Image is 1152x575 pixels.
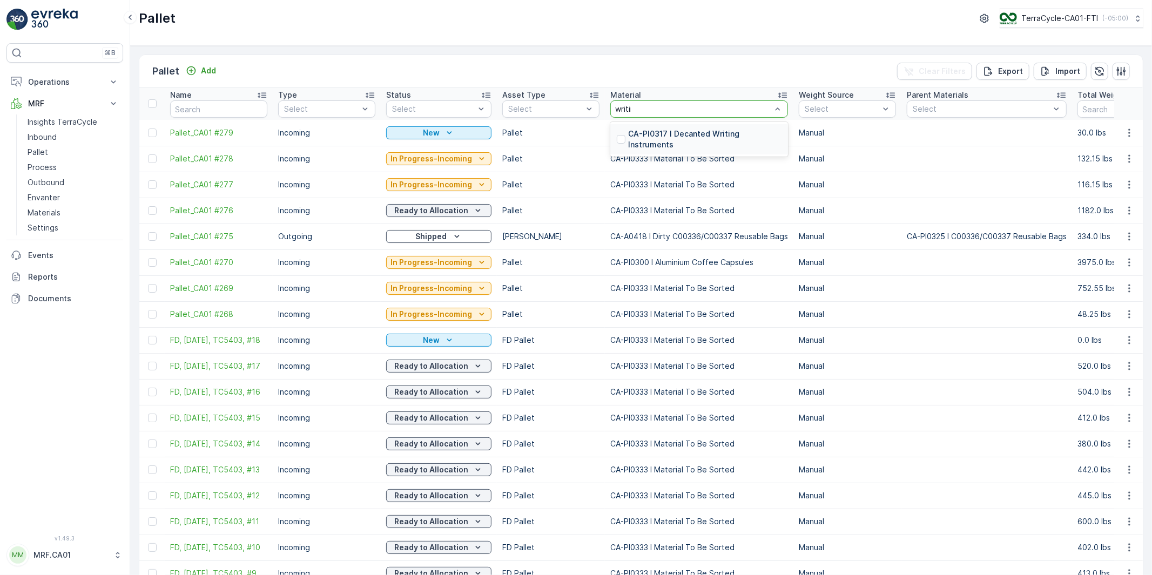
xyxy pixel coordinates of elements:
[201,65,216,76] p: Add
[170,153,267,164] a: Pallet_CA01 #278
[605,275,793,301] td: CA-PI0333 I Material To Be Sorted
[605,509,793,535] td: CA-PI0333 I Material To Be Sorted
[1055,66,1080,77] p: Import
[170,464,267,475] span: FD, [DATE], TC5403, #13
[170,335,267,346] span: FD, [DATE], TC5403, #18
[423,335,440,346] p: New
[273,353,381,379] td: Incoming
[793,405,901,431] td: Manual
[605,249,793,275] td: CA-PI0300 I Aluminium Coffee Capsules
[394,412,468,423] p: Ready to Allocation
[793,457,901,483] td: Manual
[907,90,968,100] p: Parent Materials
[170,438,267,449] a: FD, Aug 27, 2025, TC5403, #14
[497,301,605,327] td: Pallet
[1034,63,1087,80] button: Import
[805,104,879,114] p: Select
[793,509,901,535] td: Manual
[605,431,793,457] td: CA-PI0333 I Material To Be Sorted
[605,457,793,483] td: CA-PI0333 I Material To Be Sorted
[502,90,545,100] p: Asset Type
[148,543,157,552] div: Toggle Row Selected
[628,128,782,150] p: CA-PI0317 I Decanted Writing Instruments
[23,130,123,145] a: Inbound
[28,132,57,143] p: Inbound
[390,283,472,294] p: In Progress-Incoming
[386,230,491,243] button: Shipped
[28,77,102,87] p: Operations
[28,222,58,233] p: Settings
[170,542,267,553] span: FD, [DATE], TC5403, #10
[33,550,108,560] p: MRF.CA01
[605,172,793,198] td: CA-PI0333 I Material To Be Sorted
[793,301,901,327] td: Manual
[23,160,123,175] a: Process
[9,546,26,564] div: MM
[170,464,267,475] a: FD, Aug 27, 2025, TC5403, #13
[170,127,267,138] a: Pallet_CA01 #279
[497,120,605,146] td: Pallet
[273,405,381,431] td: Incoming
[28,293,119,304] p: Documents
[148,310,157,319] div: Toggle Row Selected
[394,542,468,553] p: Ready to Allocation
[273,275,381,301] td: Incoming
[170,412,267,423] a: FD, Aug 27, 2025, TC5403, #15
[793,146,901,172] td: Manual
[148,517,157,526] div: Toggle Row Selected
[1102,14,1128,23] p: ( -05:00 )
[148,362,157,370] div: Toggle Row Selected
[148,439,157,448] div: Toggle Row Selected
[386,437,491,450] button: Ready to Allocation
[6,544,123,566] button: MMMRF.CA01
[28,207,60,218] p: Materials
[386,204,491,217] button: Ready to Allocation
[386,178,491,191] button: In Progress-Incoming
[793,172,901,198] td: Manual
[148,128,157,137] div: Toggle Row Selected
[793,249,901,275] td: Manual
[394,205,468,216] p: Ready to Allocation
[793,327,901,353] td: Manual
[28,98,102,109] p: MRF
[497,353,605,379] td: FD Pallet
[416,231,447,242] p: Shipped
[386,489,491,502] button: Ready to Allocation
[497,146,605,172] td: Pallet
[170,283,267,294] a: Pallet_CA01 #269
[497,249,605,275] td: Pallet
[605,379,793,405] td: CA-PI0333 I Material To Be Sorted
[105,49,116,57] p: ⌘B
[273,379,381,405] td: Incoming
[1000,12,1017,24] img: TC_BVHiTW6.png
[386,515,491,528] button: Ready to Allocation
[170,205,267,216] span: Pallet_CA01 #276
[170,309,267,320] span: Pallet_CA01 #268
[497,172,605,198] td: Pallet
[605,405,793,431] td: CA-PI0333 I Material To Be Sorted
[793,120,901,146] td: Manual
[386,308,491,321] button: In Progress-Incoming
[170,490,267,501] span: FD, [DATE], TC5403, #12
[170,90,192,100] p: Name
[148,388,157,396] div: Toggle Row Selected
[390,179,472,190] p: In Progress-Incoming
[170,361,267,371] a: FD, Aug 27, 2025, TC5403, #17
[273,172,381,198] td: Incoming
[148,154,157,163] div: Toggle Row Selected
[394,464,468,475] p: Ready to Allocation
[148,465,157,474] div: Toggle Row Selected
[148,258,157,267] div: Toggle Row Selected
[394,438,468,449] p: Ready to Allocation
[386,90,411,100] p: Status
[152,64,179,79] p: Pallet
[6,9,28,30] img: logo
[170,231,267,242] a: Pallet_CA01 #275
[170,412,267,423] span: FD, [DATE], TC5403, #15
[386,126,491,139] button: New
[605,224,793,249] td: CA-A0418 I Dirty C00336/C00337 Reusable Bags
[28,250,119,261] p: Events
